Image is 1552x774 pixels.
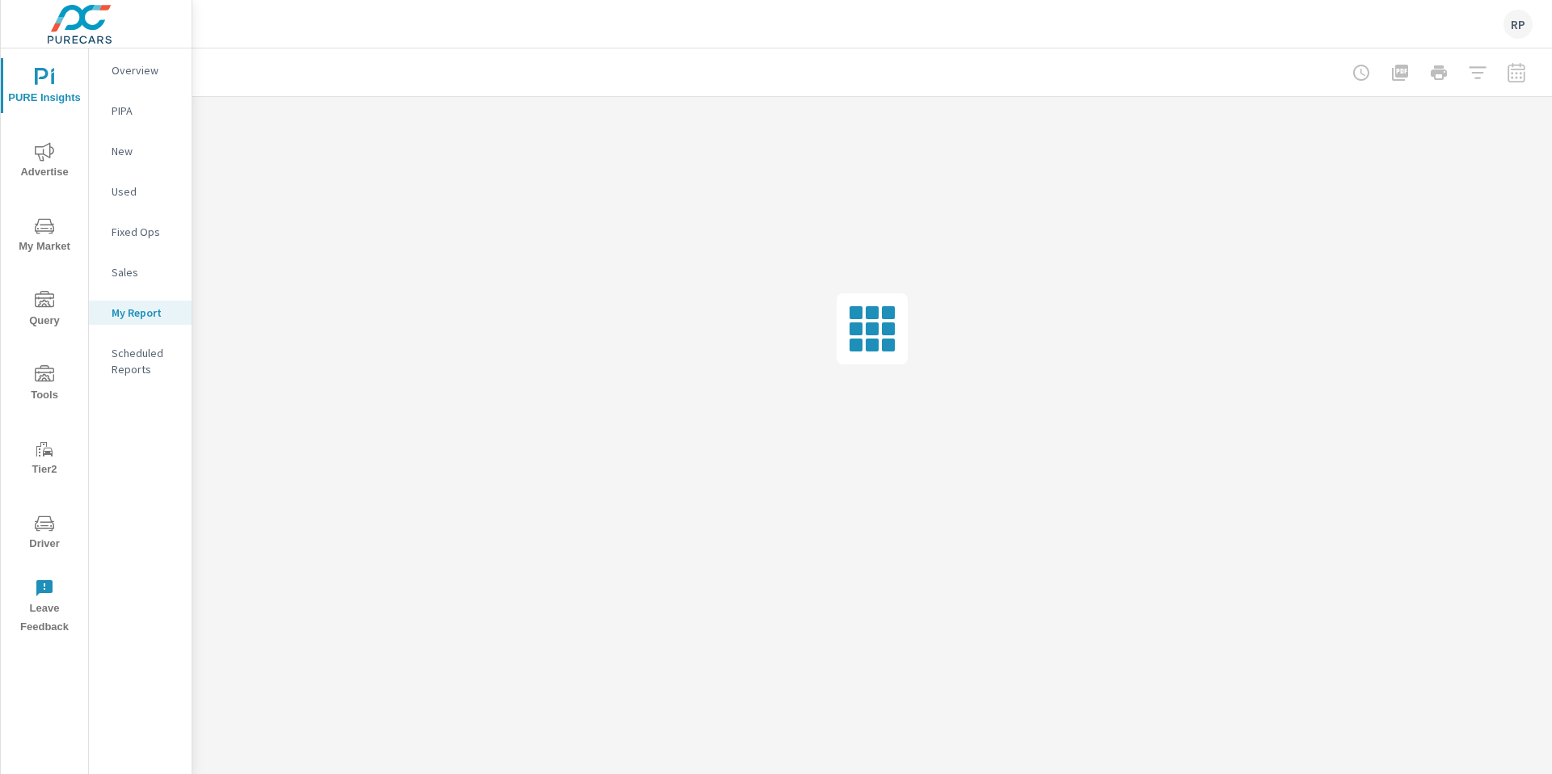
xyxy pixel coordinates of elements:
[6,578,83,637] span: Leave Feedback
[6,142,83,182] span: Advertise
[1503,10,1533,39] div: RP
[89,341,192,381] div: Scheduled Reports
[1,48,88,643] div: nav menu
[6,68,83,107] span: PURE Insights
[6,217,83,256] span: My Market
[6,514,83,553] span: Driver
[112,345,179,377] p: Scheduled Reports
[112,183,179,200] p: Used
[89,139,192,163] div: New
[112,143,179,159] p: New
[6,365,83,405] span: Tools
[89,58,192,82] div: Overview
[6,291,83,330] span: Query
[89,220,192,244] div: Fixed Ops
[89,99,192,123] div: PIPA
[89,179,192,204] div: Used
[89,260,192,284] div: Sales
[112,62,179,78] p: Overview
[89,301,192,325] div: My Report
[6,440,83,479] span: Tier2
[112,305,179,321] p: My Report
[112,224,179,240] p: Fixed Ops
[112,103,179,119] p: PIPA
[112,264,179,280] p: Sales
